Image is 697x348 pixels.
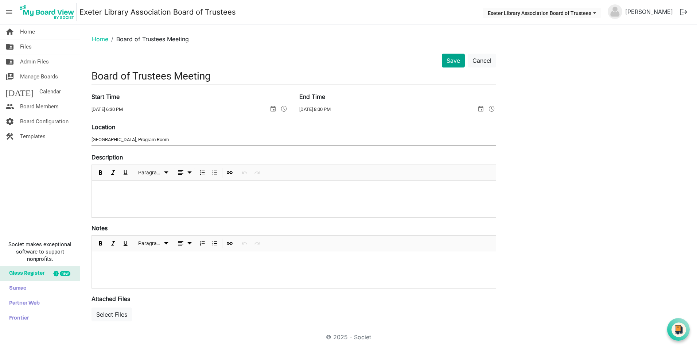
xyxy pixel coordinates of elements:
img: My Board View Logo [18,3,77,21]
div: Underline [119,165,132,180]
div: Insert Link [223,236,236,251]
button: Underline [121,168,131,177]
input: Title [91,67,496,85]
span: Manage Boards [20,69,58,84]
span: Admin Files [20,54,49,69]
span: Files [20,39,32,54]
button: Bold [96,168,106,177]
div: Underline [119,236,132,251]
button: Numbered List [198,168,207,177]
span: Glass Register [5,266,44,281]
a: © 2025 - Societ [326,333,371,341]
span: select [269,104,277,113]
span: select [476,104,485,113]
div: Bulleted List [209,165,221,180]
button: Exeter Library Association Board of Trustees dropdownbutton [483,8,601,18]
img: no-profile-picture.svg [608,4,622,19]
div: new [60,271,70,276]
button: Select Files [91,308,132,321]
button: Bulleted List [210,239,220,248]
div: Italic [107,165,119,180]
button: dropdownbutton [174,239,195,248]
span: Calendar [39,84,61,99]
button: Insert Link [225,239,235,248]
a: Home [92,35,108,43]
button: dropdownbutton [174,168,195,177]
div: Alignments [173,165,196,180]
span: Paragraph [138,168,162,177]
span: Societ makes exceptional software to support nonprofits. [3,241,77,263]
label: Attached Files [91,294,130,303]
button: Numbered List [198,239,207,248]
label: Location [91,123,115,131]
span: construction [5,129,14,144]
span: menu [2,5,16,19]
button: Save [442,54,465,67]
label: Start Time [91,92,120,101]
label: Description [91,153,123,162]
button: logout [676,4,691,20]
span: Board Configuration [20,114,69,129]
span: folder_shared [5,54,14,69]
label: Notes [91,224,108,232]
button: Italic [108,239,118,248]
a: My Board View Logo [18,3,79,21]
button: Bulleted List [210,168,220,177]
div: Italic [107,236,119,251]
span: Templates [20,129,46,144]
a: [PERSON_NAME] [622,4,676,19]
button: Insert Link [225,168,235,177]
span: Home [20,24,35,39]
button: Cancel [468,54,496,67]
span: folder_shared [5,39,14,54]
span: [DATE] [5,84,34,99]
span: people [5,99,14,114]
span: home [5,24,14,39]
div: Bold [94,165,107,180]
span: settings [5,114,14,129]
div: Bold [94,236,107,251]
a: Exeter Library Association Board of Trustees [79,5,236,19]
span: Frontier [5,311,29,326]
div: Bulleted List [209,236,221,251]
span: Board Members [20,99,59,114]
div: Numbered List [196,165,209,180]
span: Sumac [5,281,26,296]
label: End Time [299,92,325,101]
span: Paragraph [138,239,162,248]
div: Alignments [173,236,196,251]
button: Underline [121,239,131,248]
li: Board of Trustees Meeting [108,35,189,43]
button: Bold [96,239,106,248]
div: Formats [134,165,173,180]
div: Insert Link [223,165,236,180]
div: Formats [134,236,173,251]
button: Italic [108,168,118,177]
button: Paragraph dropdownbutton [136,168,172,177]
div: Numbered List [196,236,209,251]
button: Paragraph dropdownbutton [136,239,172,248]
span: Partner Web [5,296,40,311]
span: switch_account [5,69,14,84]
